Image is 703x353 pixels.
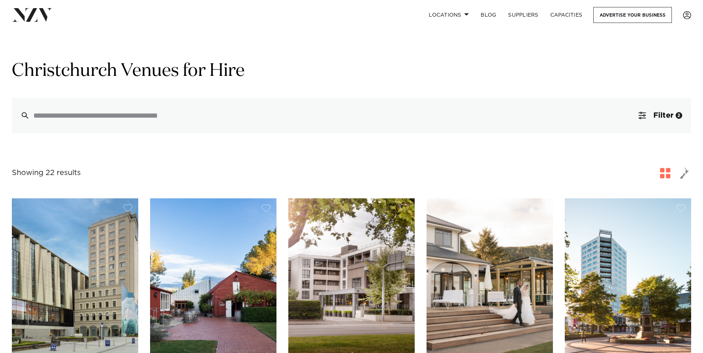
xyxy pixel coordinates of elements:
[676,112,682,119] div: 2
[12,60,691,83] h1: Christchurch Venues for Hire
[12,167,81,179] div: Showing 22 results
[630,98,691,133] button: Filter2
[502,7,544,23] a: SUPPLIERS
[544,7,588,23] a: Capacities
[653,112,673,119] span: Filter
[12,8,52,21] img: nzv-logo.png
[423,7,475,23] a: Locations
[593,7,672,23] a: Advertise your business
[475,7,502,23] a: BLOG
